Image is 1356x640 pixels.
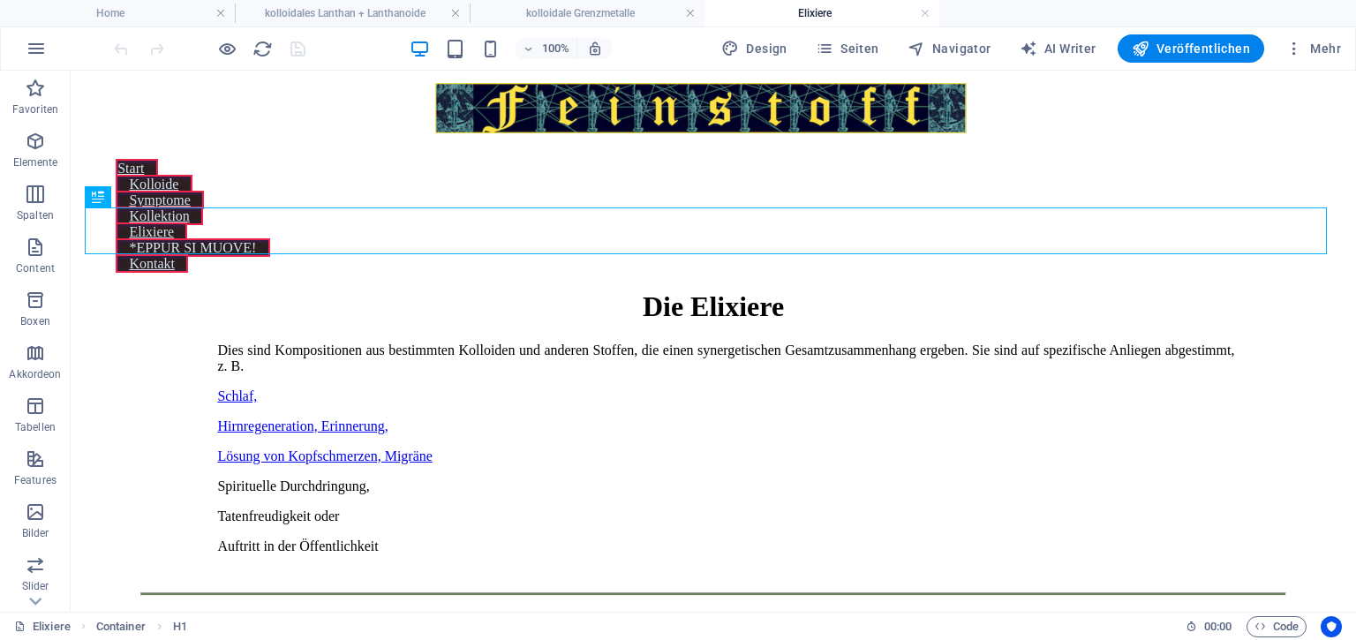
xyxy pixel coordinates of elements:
[1020,40,1096,57] span: AI Writer
[12,102,58,117] p: Favoriten
[714,34,795,63] button: Design
[1118,34,1264,63] button: Veröffentlichen
[721,40,787,57] span: Design
[14,616,71,637] a: Klick, um Auswahl aufzuheben. Doppelklick öffnet Seitenverwaltung
[15,420,56,434] p: Tabellen
[252,38,273,59] button: reload
[1321,616,1342,637] button: Usercentrics
[1013,34,1104,63] button: AI Writer
[16,261,55,275] p: Content
[900,34,998,63] button: Navigator
[96,616,146,637] span: Klick zum Auswählen. Doppelklick zum Bearbeiten
[252,39,273,59] i: Seite neu laden
[1254,616,1299,637] span: Code
[1132,40,1250,57] span: Veröffentlichen
[14,473,56,487] p: Features
[515,38,577,59] button: 100%
[1278,34,1348,63] button: Mehr
[704,4,939,23] h4: Elixiere
[17,208,54,222] p: Spalten
[809,34,886,63] button: Seiten
[587,41,603,56] i: Bei Größenänderung Zoomstufe automatisch an das gewählte Gerät anpassen.
[908,40,991,57] span: Navigator
[173,616,187,637] span: Klick zum Auswählen. Doppelklick zum Bearbeiten
[20,314,50,328] p: Boxen
[1204,616,1232,637] span: 00 00
[1217,620,1219,633] span: :
[1247,616,1307,637] button: Code
[22,579,49,593] p: Slider
[541,38,569,59] h6: 100%
[470,4,704,23] h4: kolloidale Grenzmetalle
[96,616,187,637] nav: breadcrumb
[235,4,470,23] h4: kolloidales Lanthan + Lanthanoide
[1186,616,1232,637] h6: Session-Zeit
[13,155,58,169] p: Elemente
[9,367,61,381] p: Akkordeon
[714,34,795,63] div: Design (Strg+Alt+Y)
[22,526,49,540] p: Bilder
[216,38,237,59] button: Klicke hier, um den Vorschau-Modus zu verlassen
[1285,40,1341,57] span: Mehr
[816,40,879,57] span: Seiten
